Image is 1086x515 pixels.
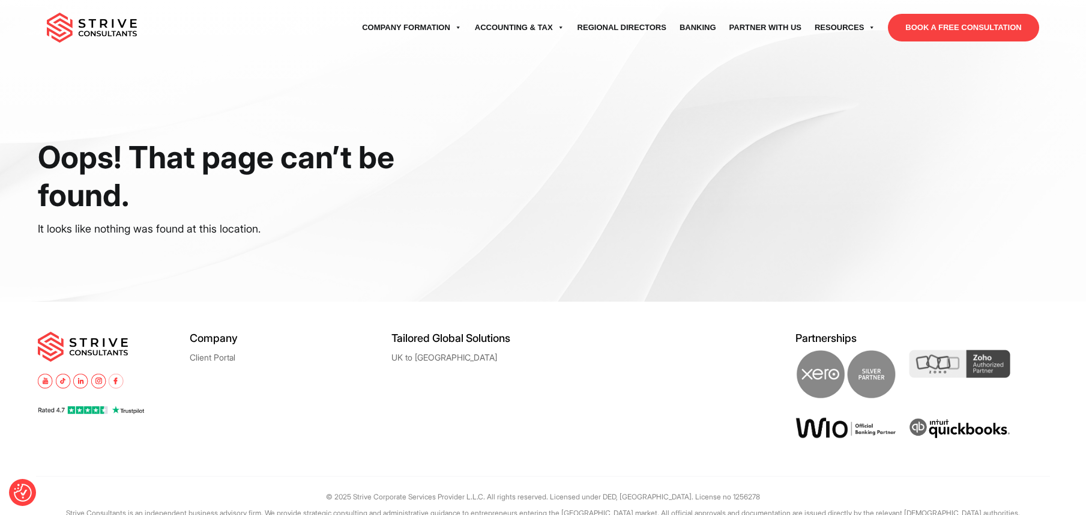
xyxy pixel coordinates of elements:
[355,11,468,44] a: Company Formation
[190,353,235,362] a: Client Portal
[190,332,391,344] h5: Company
[391,353,497,362] a: UK to [GEOGRAPHIC_DATA]
[795,417,896,439] img: Wio Offical Banking Partner
[571,11,673,44] a: Regional Directors
[38,332,128,362] img: main-logo.svg
[888,14,1039,41] a: BOOK A FREE CONSULTATION
[909,350,1010,378] img: Zoho Partner
[36,489,1050,505] p: © 2025 Strive Corporate Services Provider L.L.C. All rights reserved. Licensed under DED, [GEOGRA...
[38,138,472,214] h1: Oops! That page can’t be found.
[468,11,571,44] a: Accounting & Tax
[673,11,723,44] a: Banking
[47,13,137,43] img: main-logo.svg
[391,332,593,344] h5: Tailored Global Solutions
[38,220,472,238] p: It looks like nothing was found at this location.
[14,484,32,502] img: Revisit consent button
[808,11,882,44] a: Resources
[795,332,1048,344] h5: Partnerships
[909,417,1010,440] img: intuit quickbooks
[723,11,808,44] a: Partner with Us
[14,484,32,502] button: Consent Preferences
